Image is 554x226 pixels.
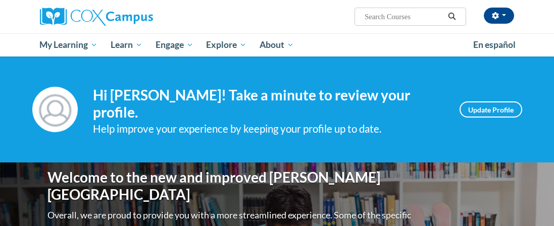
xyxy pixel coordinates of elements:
div: Help improve your experience by keeping your profile up to date. [93,121,444,137]
div: Main menu [32,33,522,56]
h4: Hi [PERSON_NAME]! Take a minute to review your profile. [93,87,444,121]
span: En español [473,39,516,50]
h1: Welcome to the new and improved [PERSON_NAME][GEOGRAPHIC_DATA] [47,169,414,203]
span: Learn [111,39,142,51]
span: About [260,39,294,51]
img: Profile Image [32,87,78,132]
span: Explore [206,39,246,51]
span: Engage [156,39,193,51]
a: En español [467,34,522,55]
a: Engage [149,33,200,56]
a: Cox Campus [40,8,188,26]
a: About [253,33,300,56]
a: Update Profile [460,101,522,118]
a: Learn [104,33,149,56]
img: Cox Campus [40,8,153,26]
a: My Learning [33,33,105,56]
button: Account Settings [484,8,514,24]
span: My Learning [39,39,97,51]
button: Search [444,11,460,23]
input: Search Courses [364,11,444,23]
a: Explore [199,33,253,56]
